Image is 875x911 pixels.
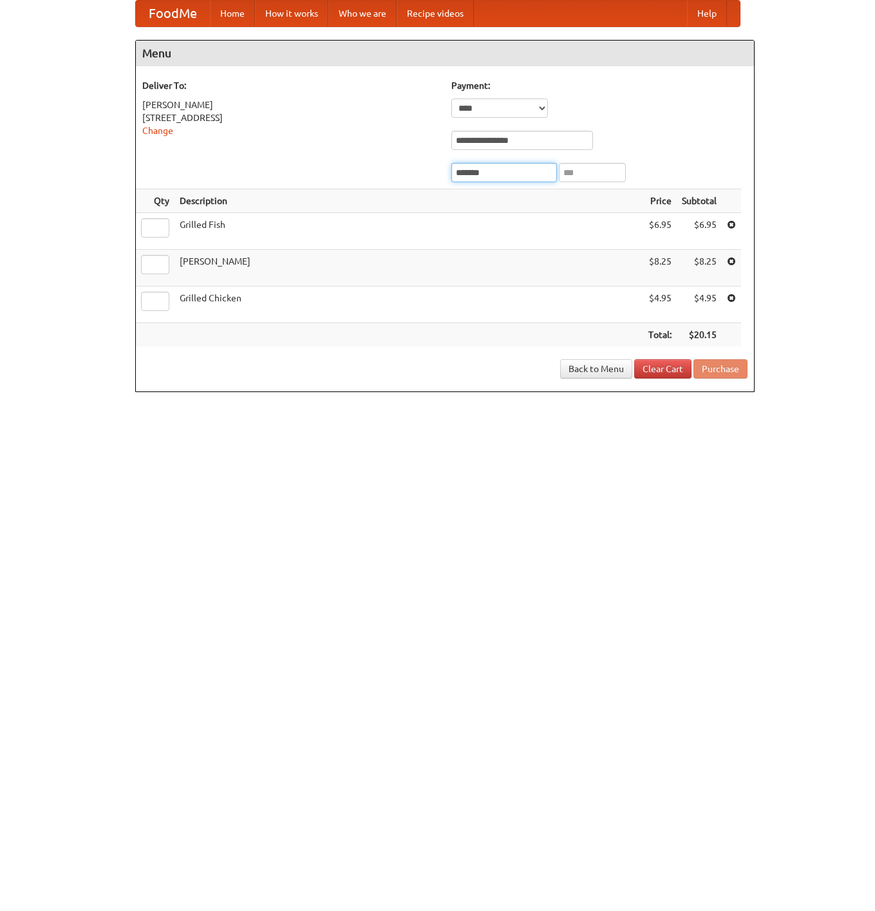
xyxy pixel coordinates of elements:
[643,323,677,347] th: Total:
[174,189,643,213] th: Description
[255,1,328,26] a: How it works
[142,111,438,124] div: [STREET_ADDRESS]
[643,250,677,286] td: $8.25
[328,1,397,26] a: Who we are
[677,250,722,286] td: $8.25
[643,189,677,213] th: Price
[210,1,255,26] a: Home
[136,1,210,26] a: FoodMe
[174,286,643,323] td: Grilled Chicken
[643,286,677,323] td: $4.95
[136,189,174,213] th: Qty
[142,126,173,136] a: Change
[174,213,643,250] td: Grilled Fish
[677,323,722,347] th: $20.15
[693,359,748,379] button: Purchase
[677,189,722,213] th: Subtotal
[677,286,722,323] td: $4.95
[560,359,632,379] a: Back to Menu
[634,359,692,379] a: Clear Cart
[136,41,754,66] h4: Menu
[397,1,474,26] a: Recipe videos
[142,99,438,111] div: [PERSON_NAME]
[643,213,677,250] td: $6.95
[677,213,722,250] td: $6.95
[687,1,727,26] a: Help
[174,250,643,286] td: [PERSON_NAME]
[142,79,438,92] h5: Deliver To:
[451,79,748,92] h5: Payment:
